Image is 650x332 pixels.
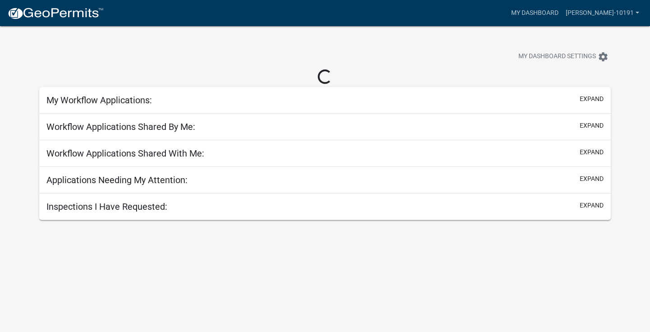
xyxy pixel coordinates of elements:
button: expand [580,174,604,184]
a: My Dashboard [508,5,562,22]
span: My Dashboard Settings [518,51,596,62]
button: expand [580,121,604,130]
button: expand [580,201,604,210]
a: [PERSON_NAME]-10191 [562,5,643,22]
button: expand [580,94,604,104]
i: settings [598,51,609,62]
button: expand [580,148,604,157]
h5: Workflow Applications Shared By Me: [46,121,195,132]
h5: My Workflow Applications: [46,95,152,106]
h5: Inspections I Have Requested: [46,201,167,212]
button: My Dashboard Settingssettings [511,48,616,65]
h5: Applications Needing My Attention: [46,175,188,185]
h5: Workflow Applications Shared With Me: [46,148,204,159]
